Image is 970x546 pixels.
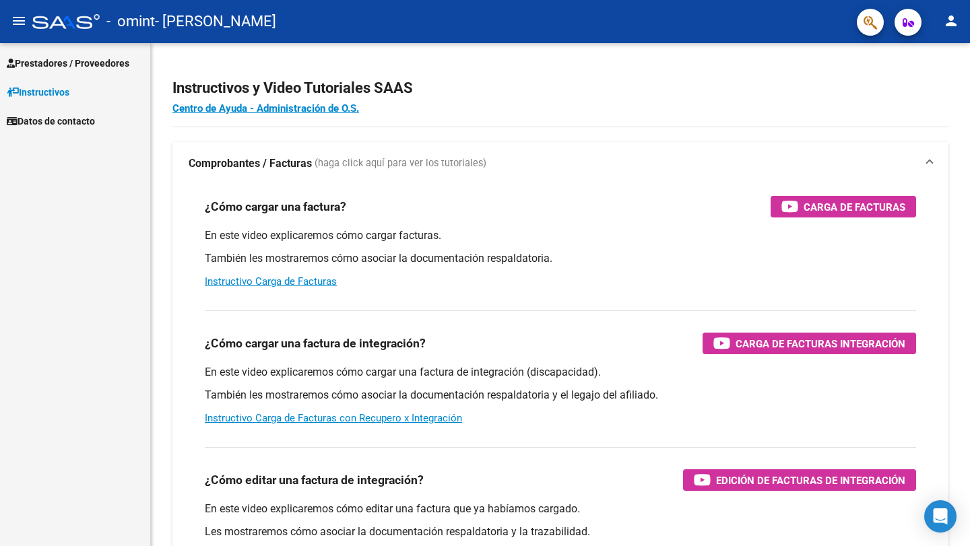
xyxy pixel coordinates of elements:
span: Instructivos [7,85,69,100]
mat-icon: person [943,13,959,29]
p: En este video explicaremos cómo editar una factura que ya habíamos cargado. [205,502,916,516]
h3: ¿Cómo cargar una factura? [205,197,346,216]
a: Centro de Ayuda - Administración de O.S. [172,102,359,114]
h3: ¿Cómo cargar una factura de integración? [205,334,426,353]
p: También les mostraremos cómo asociar la documentación respaldatoria y el legajo del afiliado. [205,388,916,403]
button: Carga de Facturas Integración [703,333,916,354]
div: Open Intercom Messenger [924,500,957,533]
p: Les mostraremos cómo asociar la documentación respaldatoria y la trazabilidad. [205,524,916,539]
span: Carga de Facturas Integración [736,335,905,352]
span: - [PERSON_NAME] [155,7,276,36]
button: Edición de Facturas de integración [683,469,916,491]
p: También les mostraremos cómo asociar la documentación respaldatoria. [205,251,916,266]
p: En este video explicaremos cómo cargar facturas. [205,228,916,243]
span: Carga de Facturas [804,199,905,215]
span: - omint [106,7,155,36]
span: Edición de Facturas de integración [716,472,905,489]
button: Carga de Facturas [771,196,916,217]
mat-icon: menu [11,13,27,29]
mat-expansion-panel-header: Comprobantes / Facturas (haga click aquí para ver los tutoriales) [172,142,948,185]
a: Instructivo Carga de Facturas con Recupero x Integración [205,412,462,424]
a: Instructivo Carga de Facturas [205,275,337,287]
p: En este video explicaremos cómo cargar una factura de integración (discapacidad). [205,365,916,380]
h2: Instructivos y Video Tutoriales SAAS [172,75,948,101]
span: Prestadores / Proveedores [7,56,129,71]
span: (haga click aquí para ver los tutoriales) [315,156,486,171]
strong: Comprobantes / Facturas [189,156,312,171]
h3: ¿Cómo editar una factura de integración? [205,471,424,489]
span: Datos de contacto [7,114,95,129]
